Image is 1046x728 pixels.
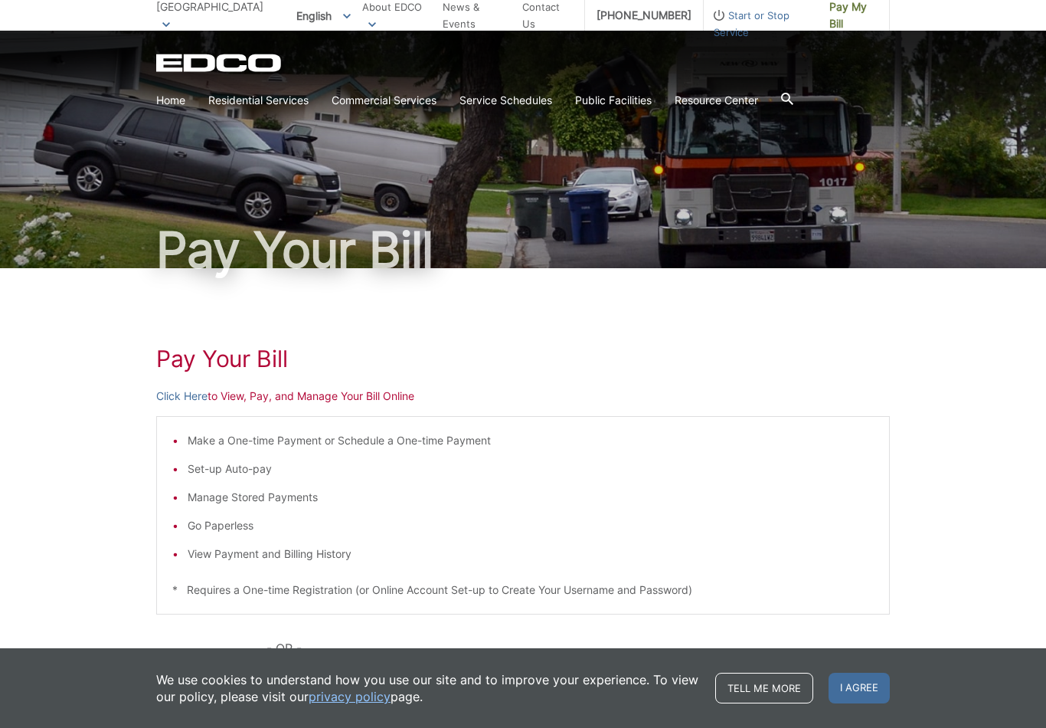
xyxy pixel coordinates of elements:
[285,3,362,28] span: English
[715,673,813,703] a: Tell me more
[156,54,283,72] a: EDCD logo. Return to the homepage.
[332,92,436,109] a: Commercial Services
[172,582,874,598] p: * Requires a One-time Registration (or Online Account Set-up to Create Your Username and Password)
[208,92,309,109] a: Residential Services
[188,489,874,506] li: Manage Stored Payments
[156,388,208,405] a: Click Here
[829,673,890,703] span: I agree
[188,517,874,534] li: Go Paperless
[675,92,758,109] a: Resource Center
[188,432,874,449] li: Make a One-time Payment or Schedule a One-time Payment
[156,671,700,705] p: We use cookies to understand how you use our site and to improve your experience. To view our pol...
[156,345,890,372] h1: Pay Your Bill
[156,92,185,109] a: Home
[309,688,391,705] a: privacy policy
[188,546,874,562] li: View Payment and Billing History
[188,461,874,477] li: Set-up Auto-pay
[266,638,890,659] p: - OR -
[156,388,890,405] p: to View, Pay, and Manage Your Bill Online
[575,92,652,109] a: Public Facilities
[459,92,552,109] a: Service Schedules
[156,225,890,274] h1: Pay Your Bill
